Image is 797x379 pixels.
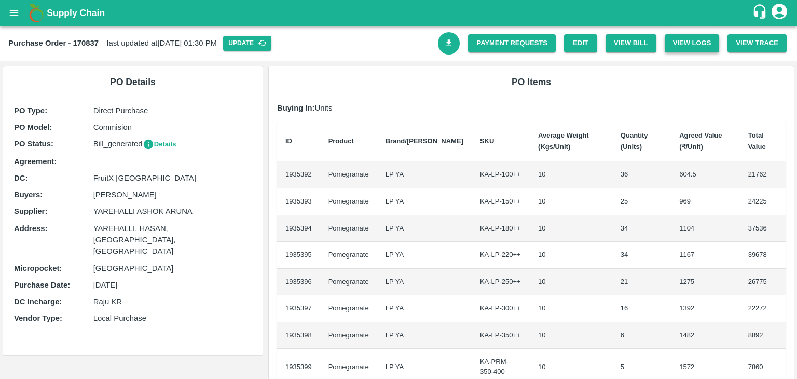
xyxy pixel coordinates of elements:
p: Direct Purchase [93,105,252,116]
b: Total Value [748,131,766,151]
a: Edit [564,34,597,52]
td: 39678 [740,242,786,269]
td: 21762 [740,161,786,188]
td: 16 [612,295,671,322]
td: 10 [530,161,612,188]
b: Purchase Date : [14,281,70,289]
td: KA-LP-220++ [472,242,530,269]
b: PO Status : [14,140,53,148]
h6: PO Details [11,75,254,89]
td: 24225 [740,188,786,215]
p: Raju KR [93,296,252,307]
td: 34 [612,215,671,242]
button: Details [143,139,176,151]
td: KA-LP-350++ [472,322,530,349]
button: Update [223,36,271,51]
b: Agreed Value (₹/Unit) [679,131,722,151]
td: 1935395 [277,242,320,269]
p: Units [277,102,786,114]
b: Agreement: [14,157,57,166]
b: Buying In: [277,104,315,112]
td: 10 [530,215,612,242]
p: [GEOGRAPHIC_DATA] [93,263,252,274]
p: [DATE] [93,279,252,291]
td: KA-LP-180++ [472,215,530,242]
td: 10 [530,269,612,296]
div: customer-support [752,4,770,22]
td: 1104 [671,215,739,242]
td: 10 [530,242,612,269]
td: Pomegranate [320,215,377,242]
td: Pomegranate [320,269,377,296]
td: KA-LP-100++ [472,161,530,188]
td: LP YA [377,215,472,242]
td: Pomegranate [320,242,377,269]
b: Average Weight (Kgs/Unit) [538,131,589,151]
td: Pomegranate [320,161,377,188]
td: 604.5 [671,161,739,188]
td: 36 [612,161,671,188]
td: KA-LP-250++ [472,269,530,296]
td: 10 [530,188,612,215]
td: LP YA [377,322,472,349]
a: Payment Requests [468,34,556,52]
td: Pomegranate [320,322,377,349]
button: open drawer [2,1,26,25]
p: YAREHALLI ASHOK ARUNA [93,206,252,217]
td: 1935393 [277,188,320,215]
p: Commision [93,121,252,133]
div: last updated at [DATE] 01:30 PM [8,36,438,51]
p: FruitX [GEOGRAPHIC_DATA] [93,172,252,184]
b: Purchase Order - 170837 [8,39,99,47]
td: 1935394 [277,215,320,242]
td: 10 [530,295,612,322]
td: 969 [671,188,739,215]
p: [PERSON_NAME] [93,189,252,200]
td: LP YA [377,269,472,296]
td: 1482 [671,322,739,349]
a: Supply Chain [47,6,752,20]
td: 1167 [671,242,739,269]
b: Brand/[PERSON_NAME] [386,137,463,145]
button: View Trace [727,34,787,52]
td: 25 [612,188,671,215]
b: DC Incharge : [14,297,62,306]
button: View Logs [665,34,720,52]
b: SKU [480,137,494,145]
td: 1935392 [277,161,320,188]
td: 26775 [740,269,786,296]
b: DC : [14,174,28,182]
td: 22272 [740,295,786,322]
td: KA-LP-300++ [472,295,530,322]
b: ID [285,137,292,145]
td: 1392 [671,295,739,322]
b: Buyers : [14,191,43,199]
td: Pomegranate [320,295,377,322]
b: PO Model : [14,123,52,131]
td: 1935396 [277,269,320,296]
img: logo [26,3,47,23]
td: 1275 [671,269,739,296]
b: Micropocket : [14,264,62,273]
td: LP YA [377,242,472,269]
td: LP YA [377,161,472,188]
a: Download Bill [438,32,460,55]
b: Vendor Type : [14,314,62,322]
td: KA-LP-150++ [472,188,530,215]
td: 6 [612,322,671,349]
b: Quantity (Units) [621,131,648,151]
td: 34 [612,242,671,269]
h6: PO Items [277,75,786,89]
td: 37536 [740,215,786,242]
td: 8892 [740,322,786,349]
div: account of current user [770,2,789,24]
p: Local Purchase [93,313,252,324]
p: Bill_generated [93,138,252,150]
b: Supplier : [14,207,47,215]
p: YAREHALLI, HASAN, [GEOGRAPHIC_DATA], [GEOGRAPHIC_DATA] [93,223,252,258]
b: Product [328,137,354,145]
td: 1935398 [277,322,320,349]
b: Supply Chain [47,8,105,18]
td: LP YA [377,188,472,215]
td: LP YA [377,295,472,322]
